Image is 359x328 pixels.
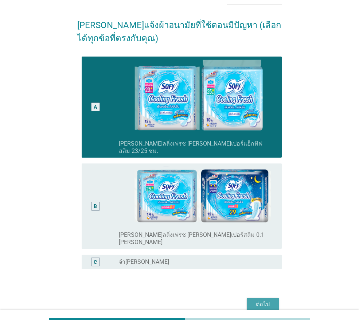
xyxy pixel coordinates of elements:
[119,140,270,155] label: [PERSON_NAME]ลลิ่งเฟรช [PERSON_NAME]เปอร์แอ็กทิฟสลิม 23/25 ซม.
[77,11,282,45] h2: [PERSON_NAME]แจ้งผ้าอนามัยที่ใช้ตอนมีปัญหา (เลือกได้ทุกข้อที่ตรงกับคุณ)
[119,166,276,228] img: 97121b95-e112-4f6e-9448-82ca59d5fa3b-3CF0.1.png
[94,258,97,266] div: C
[119,59,276,138] img: c342a832-94fa-41bb-8de9-f96d2db9531b-2CF.png
[253,300,273,309] div: ต่อไป
[94,202,97,210] div: B
[119,258,169,266] label: จำ[PERSON_NAME]
[94,103,97,111] div: A
[119,231,270,246] label: [PERSON_NAME]ลลิ่งเฟรช [PERSON_NAME]เปอร์สลิม 0.1 [PERSON_NAME]
[247,298,279,311] button: ต่อไป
